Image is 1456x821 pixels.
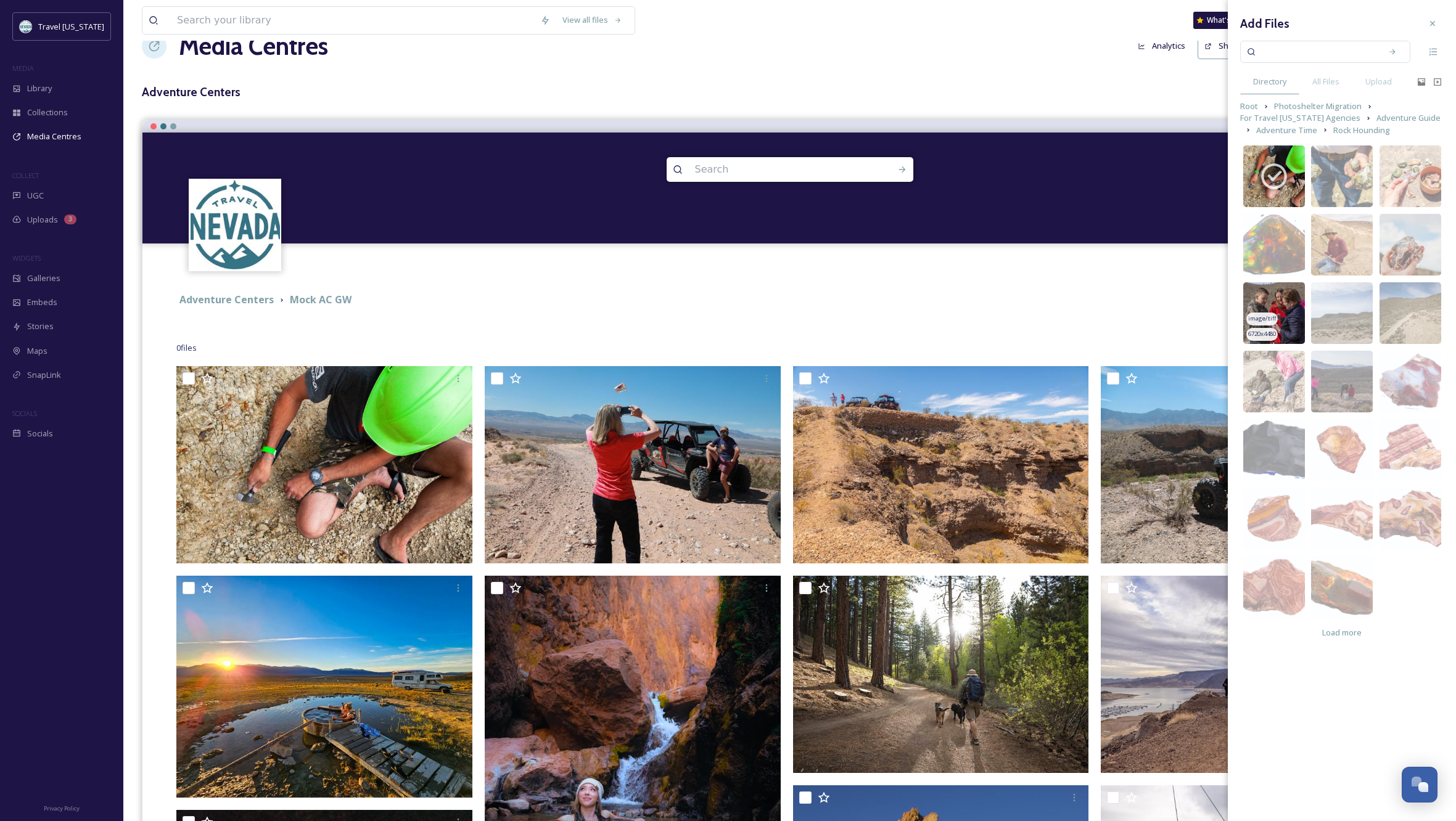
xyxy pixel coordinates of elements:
[556,8,628,32] a: View all files
[1248,314,1276,323] span: image/tiff
[27,272,60,284] span: Galleries
[1243,282,1305,344] img: be43c561-40eb-4d88-8a50-96df3afb4f44.jpg
[485,366,781,563] img: 692A9572.CR2
[1198,33,1248,59] button: Share
[1380,419,1441,481] img: bf5df03f-394a-47c4-8bf9-170423b1b450.jpg
[44,804,80,812] span: Privacy Policy
[1253,76,1286,88] span: Directory
[1376,112,1441,124] span: Adventure Guide
[1193,12,1255,29] a: What's New
[12,63,34,73] span: MEDIA
[1243,145,1305,207] img: 309a31b8-4ef4-4044-8506-a8a4c1f19a52.jpg
[1312,76,1339,88] span: All Files
[1243,556,1305,618] img: d19bc0db-7a93-4318-af29-31727b0cf1c0.jpg
[12,409,37,418] span: SOCIALS
[27,190,44,202] span: UGC
[1274,100,1362,112] span: Photoshelter Migration
[27,369,61,381] span: SnapLink
[290,293,352,306] strong: Mock AC GW
[44,800,80,815] a: Privacy Policy
[1243,214,1305,276] img: 0b463744-1fc8-407d-967e-13182bc9d226.jpg
[64,214,76,224] div: 3
[191,180,280,269] img: download.jpeg
[171,7,534,34] input: Search your library
[1256,125,1317,136] span: Adventure Time
[1311,351,1373,412] img: b347e8f4-9a9a-40ac-96f7-ab74e92c94e1.jpg
[179,28,328,65] a: Media Centres
[27,83,52,94] span: Library
[1380,214,1441,276] img: ed45abd3-1b81-4228-97cb-25fa994bcb29.jpg
[1333,125,1390,136] span: Rock Hounding
[1101,576,1397,773] img: F98A3661.jpg
[176,342,197,354] span: 0 file s
[1311,282,1373,344] img: c7187d4d-104f-4aea-a581-51949c4cde51.jpg
[142,83,1437,101] h3: Adventure Centers
[1311,556,1373,618] img: 9a9ceb91-328b-4ff2-9d21-aeb111c96f86.jpg
[27,296,57,308] span: Embeds
[1311,419,1373,481] img: 7c8c7aeb-4852-4cf1-9c89-c7c749beaaf7.jpg
[1311,214,1373,276] img: 740983ad-468b-4d4d-87a7-331a849df242.jpg
[38,21,104,32] span: Travel [US_STATE]
[1240,15,1289,33] h3: Add Files
[1311,145,1373,207] img: ba99488a-9c0d-40ad-9e91-d88d2c2fb00d.jpg
[27,345,47,357] span: Maps
[27,107,68,118] span: Collections
[1132,34,1191,58] button: Analytics
[1101,366,1397,563] img: 692A9692.CR2
[1248,330,1276,338] span: 6720 x 4480
[1380,282,1441,344] img: 288d6945-89ce-45d5-90c2-f67248f1f981.jpg
[793,366,1089,563] img: 692A9685.jpg
[12,253,41,263] span: WIDGETS
[1243,419,1305,481] img: f5096283-6f0a-4061-8e07-b8e03b59cb66.jpg
[27,214,58,226] span: Uploads
[1243,351,1305,412] img: f227e548-9e76-4c97-ac8b-aea03dbab311.jpg
[1240,112,1360,124] span: For Travel [US_STATE] Agencies
[1380,488,1441,549] img: 9e369f30-42eb-4b1a-8df5-ea3deb4b069b.jpg
[1380,145,1441,207] img: 00ed10f3-5b4b-41c3-b280-6e4d8000e06e.jpg
[1311,488,1373,549] img: 0b3408ad-c9ea-46c2-8bc6-bfae306599e6.jpg
[179,293,274,306] strong: Adventure Centers
[1402,767,1437,803] button: Open Chat
[793,576,1089,773] img: 050A9055.jpg
[27,131,81,142] span: Media Centres
[27,321,54,332] span: Stories
[20,20,32,33] img: download.jpeg
[689,156,858,183] input: Search
[1240,100,1258,112] span: Root
[12,171,39,180] span: COLLECT
[1365,76,1392,88] span: Upload
[1380,351,1441,412] img: f389bc9f-fea1-4d85-a08d-e91ed98aebd6.jpg
[27,428,53,439] span: Socials
[1322,627,1362,639] span: Load more
[1132,34,1198,58] a: Analytics
[176,366,472,563] img: Denio-Royal Peacock_SM.jpg
[1243,488,1305,549] img: 4e495336-611c-473c-93dc-a98b0dd253af.jpg
[176,576,472,798] img: Spenser Hot Spring.jpg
